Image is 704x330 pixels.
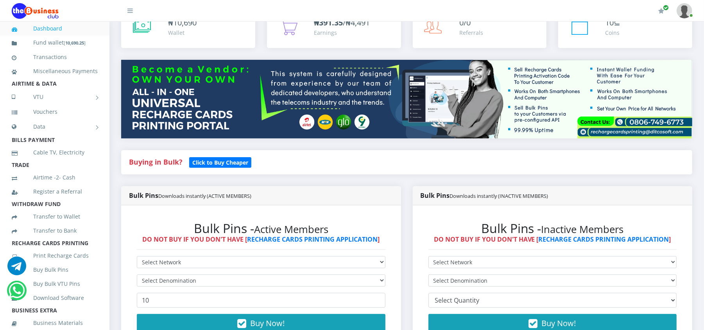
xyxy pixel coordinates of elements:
[450,192,548,199] small: Downloads instantly (INACTIVE MEMBERS)
[12,3,59,19] img: Logo
[12,275,98,293] a: Buy Bulk VTU Pins
[12,289,98,307] a: Download Software
[7,262,26,275] a: Chat for support
[605,29,620,37] div: Coins
[428,221,677,236] h2: Bulk Pins -
[12,169,98,187] a: Airtime -2- Cash
[12,103,98,121] a: Vouchers
[434,235,671,244] strong: DO NOT BUY IF YOU DON'T HAVE [ ]
[121,9,255,48] a: ₦10,690 Wallet
[12,34,98,52] a: Fund wallet[10,690.25]
[12,261,98,279] a: Buy Bulk Pins
[168,17,197,29] div: ₦
[192,159,248,166] b: Click to Buy Cheaper
[250,318,285,328] span: Buy Now!
[421,191,548,200] strong: Bulk Pins
[12,20,98,38] a: Dashboard
[541,222,624,236] small: Inactive Members
[314,17,370,28] span: /₦4,491
[267,9,401,48] a: ₦391.35/₦4,491 Earnings
[12,87,98,107] a: VTU
[460,17,471,28] span: 0/0
[189,157,251,167] a: Click to Buy Cheaper
[12,62,98,80] a: Miscellaneous Payments
[254,222,328,236] small: Active Members
[137,221,385,236] h2: Bulk Pins -
[9,287,25,300] a: Chat for support
[137,293,385,308] input: Enter Quantity
[12,247,98,265] a: Print Recharge Cards
[12,208,98,226] a: Transfer to Wallet
[12,117,98,136] a: Data
[542,318,576,328] span: Buy Now!
[658,8,664,14] i: Renew/Upgrade Subscription
[121,60,692,138] img: multitenant_rcp.png
[158,192,251,199] small: Downloads instantly (ACTIVE MEMBERS)
[413,9,547,48] a: 0/0 Referrals
[314,17,343,28] b: ₦391.35
[65,40,84,46] b: 10,690.25
[64,40,86,46] small: [ ]
[12,222,98,240] a: Transfer to Bank
[605,17,620,29] div: ⊆
[460,29,484,37] div: Referrals
[539,235,669,244] a: RECHARGE CARDS PRINTING APPLICATION
[247,235,378,244] a: RECHARGE CARDS PRINTING APPLICATION
[173,17,197,28] span: 10,690
[142,235,380,244] strong: DO NOT BUY IF YOU DON'T HAVE [ ]
[663,5,669,11] span: Renew/Upgrade Subscription
[605,17,614,28] span: 10
[129,157,182,167] strong: Buying in Bulk?
[12,143,98,161] a: Cable TV, Electricity
[677,3,692,18] img: User
[168,29,197,37] div: Wallet
[12,183,98,201] a: Register a Referral
[12,48,98,66] a: Transactions
[314,29,370,37] div: Earnings
[129,191,251,200] strong: Bulk Pins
